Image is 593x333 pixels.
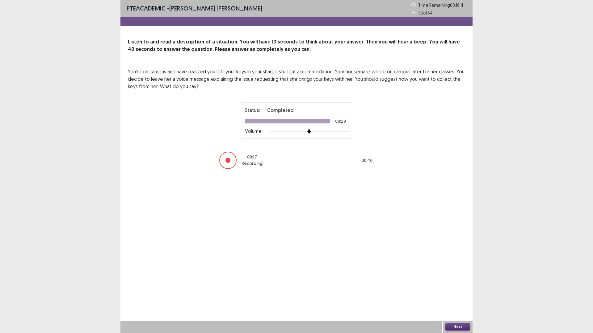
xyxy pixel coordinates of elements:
p: Time Remaining 00 : 18 : 11 [418,2,466,8]
p: Volume: [245,127,263,135]
p: Listen to and read a description of a situation. You will have 10 seconds to think about your ans... [128,38,465,53]
p: 00:29 [335,119,346,123]
p: - [PERSON_NAME] [PERSON_NAME] [127,4,262,13]
p: 00 : 17 [247,154,257,160]
p: 00 : 40 [361,157,372,164]
p: You're on campus and have realized you left your keys in your shared student accommodation. Your ... [128,68,465,90]
img: arrow-thumb [307,129,311,134]
p: Recording [242,160,263,167]
p: Completed [267,106,294,114]
p: Status: [245,106,260,114]
p: 33 of 34 [418,10,433,16]
span: PTE academic [127,4,166,12]
button: Next [445,323,470,331]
